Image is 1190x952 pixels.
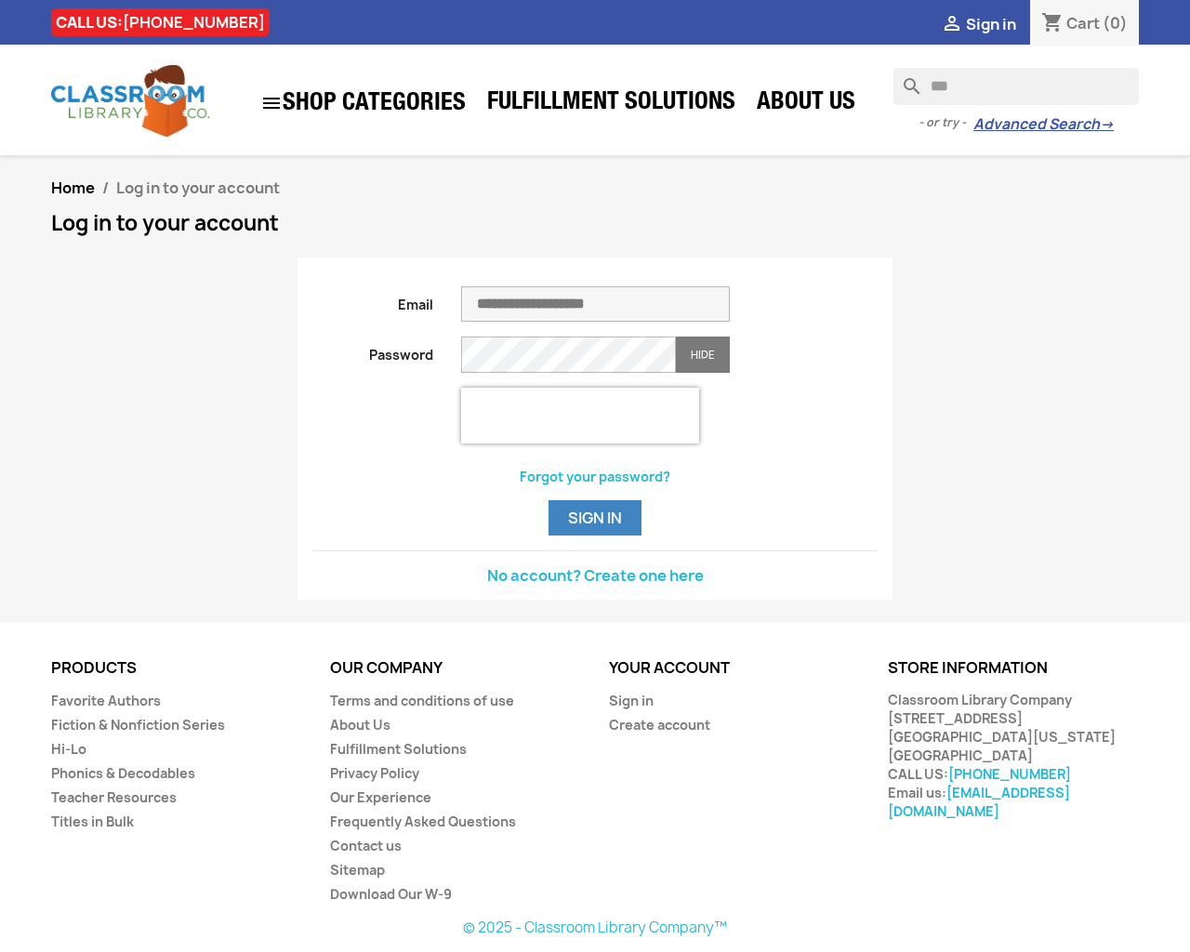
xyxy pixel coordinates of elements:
[461,337,677,373] input: Password input
[116,178,280,198] span: Log in to your account
[330,788,431,806] a: Our Experience
[1041,13,1064,35] i: shopping_cart
[330,692,514,709] a: Terms and conditions of use
[51,212,1139,234] h1: Log in to your account
[676,337,730,373] button: Hide
[609,716,710,734] a: Create account
[260,92,283,114] i: 
[298,337,447,364] label: Password
[463,918,727,937] a: © 2025 - Classroom Library Company™
[948,765,1071,783] a: [PHONE_NUMBER]
[487,565,704,586] a: No account? Create one here
[330,716,390,734] a: About Us
[609,657,730,678] a: Your account
[888,784,1070,820] a: [EMAIL_ADDRESS][DOMAIN_NAME]
[330,764,419,782] a: Privacy Policy
[251,83,475,124] a: SHOP CATEGORIES
[1066,13,1100,33] span: Cart
[51,65,209,137] img: Classroom Library Company
[1100,115,1114,134] span: →
[51,692,161,709] a: Favorite Authors
[51,813,134,830] a: Titles in Bulk
[51,788,177,806] a: Teacher Resources
[330,861,385,879] a: Sitemap
[973,115,1114,134] a: Advanced Search→
[51,178,95,198] a: Home
[966,14,1016,34] span: Sign in
[51,740,86,758] a: Hi-Lo
[51,8,270,36] div: CALL US:
[888,660,1139,677] p: Store information
[549,500,641,535] button: Sign in
[330,837,402,854] a: Contact us
[747,86,865,123] a: About Us
[609,692,654,709] a: Sign in
[298,286,447,314] label: Email
[330,885,452,903] a: Download Our W-9
[919,113,973,132] span: - or try -
[51,660,302,677] p: Products
[941,14,963,36] i: 
[51,716,225,734] a: Fiction & Nonfiction Series
[51,764,195,782] a: Phonics & Decodables
[330,660,581,677] p: Our company
[941,14,1016,34] a:  Sign in
[478,86,745,123] a: Fulfillment Solutions
[888,691,1139,821] div: Classroom Library Company [STREET_ADDRESS] [GEOGRAPHIC_DATA][US_STATE] [GEOGRAPHIC_DATA] CALL US:...
[893,68,1139,105] input: Search
[330,740,467,758] a: Fulfillment Solutions
[123,12,265,33] a: [PHONE_NUMBER]
[1103,13,1128,33] span: (0)
[461,388,699,443] iframe: reCAPTCHA
[520,468,670,485] a: Forgot your password?
[330,813,516,830] a: Frequently Asked Questions
[893,68,916,90] i: search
